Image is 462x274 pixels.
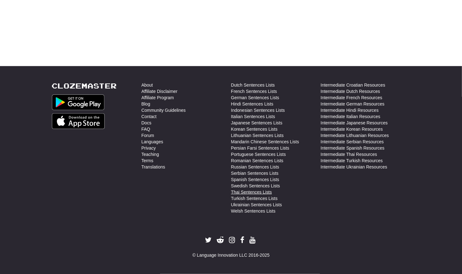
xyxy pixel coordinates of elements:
[231,170,279,176] a: Serbian Sentences Lists
[231,132,284,139] a: Lithuanian Sentences Lists
[142,139,163,145] a: Languages
[231,113,275,120] a: Italian Sentences Lists
[142,120,152,126] a: Docs
[231,189,272,195] a: Thai Sentences Lists
[231,107,285,113] a: Indonesian Sentences Lists
[142,157,153,164] a: Terms
[231,88,277,94] a: French Sentences Lists
[231,94,279,101] a: German Sentences Lists
[321,107,379,113] a: Intermediate Hindi Resources
[231,151,286,157] a: Portuguese Sentences Lists
[321,113,381,120] a: Intermediate Italian Resources
[142,145,156,151] a: Privacy
[142,101,150,107] a: Blog
[231,82,275,88] a: Dutch Sentences Lists
[231,157,284,164] a: Romanian Sentences Lists
[231,126,278,132] a: Korean Sentences Lists
[142,94,174,101] a: Affiliate Program
[231,120,282,126] a: Japanese Sentences Lists
[231,139,299,145] a: Mandarin Chinese Sentences Lists
[52,94,105,110] img: Get it on Google Play
[231,176,279,183] a: Spanish Sentences Lists
[52,113,105,129] img: Get it on App Store
[231,183,280,189] a: Swedish Sentences Lists
[321,88,380,94] a: Intermediate Dutch Resources
[142,126,150,132] a: FAQ
[321,151,377,157] a: Intermediate Thai Resources
[142,164,165,170] a: Translations
[231,164,279,170] a: Russian Sentences Lists
[321,126,383,132] a: Intermediate Korean Resources
[142,151,159,157] a: Teaching
[231,208,276,214] a: Welsh Sentences Lists
[52,252,410,258] div: © Language Innovation LLC 2016-2025
[231,195,278,202] a: Turkish Sentences Lists
[321,82,385,88] a: Intermediate Croatian Resources
[321,157,383,164] a: Intermediate Turkish Resources
[321,101,385,107] a: Intermediate German Resources
[231,101,274,107] a: Hindi Sentences Lists
[142,88,178,94] a: Affiliate Disclaimer
[321,139,384,145] a: Intermediate Serbian Resources
[321,164,387,170] a: Intermediate Ukrainian Resources
[321,120,388,126] a: Intermediate Japanese Resources
[142,132,154,139] a: Forum
[321,94,382,101] a: Intermediate French Resources
[321,132,389,139] a: Intermediate Lithuanian Resources
[231,145,289,151] a: Persian Farsi Sentences Lists
[142,82,153,88] a: About
[52,82,117,90] a: Clozemaster
[142,113,157,120] a: Contact
[321,145,385,151] a: Intermediate Spanish Resources
[142,107,186,113] a: Community Guidelines
[231,202,282,208] a: Ukrainian Sentences Lists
